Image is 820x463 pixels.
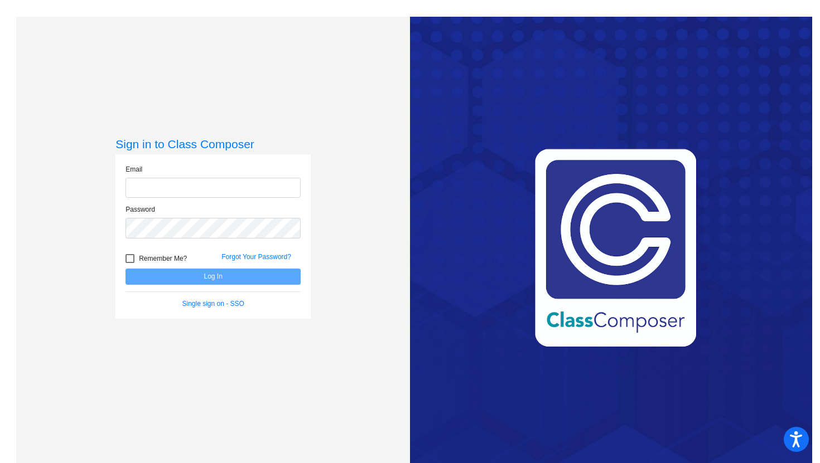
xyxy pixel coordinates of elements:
label: Password [126,204,155,215]
a: Forgot Your Password? [221,253,291,261]
label: Email [126,164,142,174]
a: Single sign on - SSO [182,300,244,308]
span: Remember Me? [139,252,187,265]
h3: Sign in to Class Composer [115,137,311,151]
button: Log In [126,269,301,285]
